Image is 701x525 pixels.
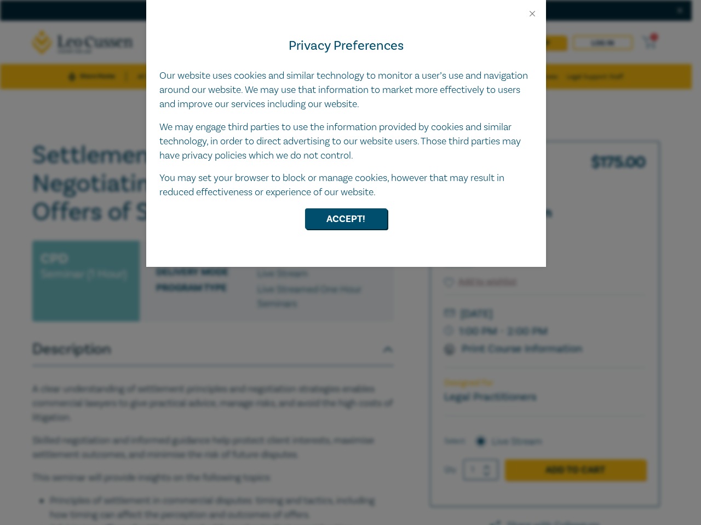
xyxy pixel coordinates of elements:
p: We may engage third parties to use the information provided by cookies and similar technology, in... [159,120,533,163]
button: Accept! [305,208,387,229]
h4: Privacy Preferences [159,36,533,56]
p: You may set your browser to block or manage cookies, however that may result in reduced effective... [159,171,533,200]
p: Our website uses cookies and similar technology to monitor a user’s use and navigation around our... [159,69,533,112]
button: Close [527,9,537,19]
